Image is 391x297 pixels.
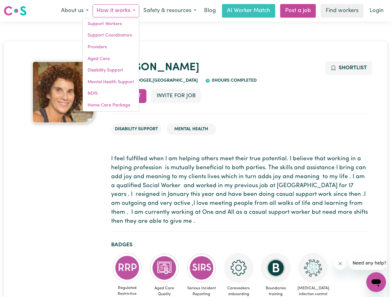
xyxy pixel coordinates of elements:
[83,18,139,30] a: Support Workers
[83,65,139,76] a: Disability Support
[261,253,291,283] img: CS Academy: Boundaries in care and support work course completed
[349,256,386,270] iframe: Message from company
[280,4,316,18] a: Post a job
[32,61,94,123] img: Belinda
[151,89,201,103] button: Invite for Job
[366,4,387,18] a: Login
[298,253,328,283] img: CS Academy: COVID-19 Infection Control Training course completed
[83,76,139,88] a: Mental Health Support
[325,61,372,75] button: Add to shortlist
[210,78,257,83] span: 0 hours completed
[83,88,139,100] a: NDIS
[150,253,179,283] img: CS Academy: Aged Care Quality Standards & Code of Conduct course completed
[167,123,216,135] li: Mental Health
[224,253,254,283] img: CS Academy: Careseekers Onboarding course completed
[111,62,199,73] a: [PERSON_NAME]
[111,242,368,248] h2: Badges
[111,123,162,135] li: Disability Support
[139,4,200,17] button: Safety & resources
[222,4,275,18] a: AI Worker Match
[4,4,37,9] span: Need any help?
[4,5,27,16] img: Careseekers logo
[93,4,139,17] button: How it works
[366,272,386,292] iframe: Button to launch messaging window
[83,30,139,41] a: Support Coordinators
[116,78,198,83] span: SOUTH COOGEE , [GEOGRAPHIC_DATA]
[339,65,367,71] span: Shortlist
[4,4,27,18] a: Careseekers logo
[83,100,139,111] a: Home Care Package
[334,257,346,270] iframe: Close message
[83,41,139,53] a: Providers
[112,253,142,282] img: CS Academy: Regulated Restrictive Practices course completed
[83,53,139,65] a: Aged Care
[200,4,219,18] a: Blog
[82,18,139,112] div: How it works
[57,4,93,17] button: About us
[23,61,104,123] a: Belinda's profile picture'
[321,4,363,18] a: Find workers
[111,155,368,226] p: I feel fulfilled when I am helping others meet their true potential. I believe that working in a ...
[187,253,216,283] img: CS Academy: Serious Incident Reporting Scheme course completed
